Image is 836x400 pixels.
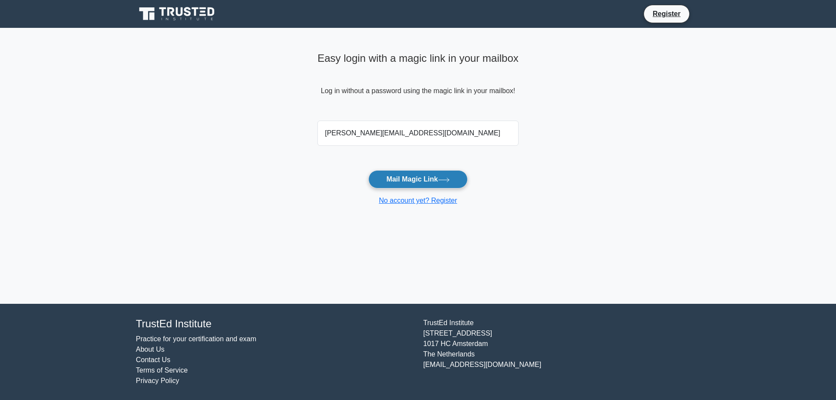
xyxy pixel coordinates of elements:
[317,49,519,117] div: Log in without a password using the magic link in your mailbox!
[317,52,519,65] h4: Easy login with a magic link in your mailbox
[136,318,413,330] h4: TrustEd Institute
[647,8,686,19] a: Register
[136,335,256,343] a: Practice for your certification and exam
[317,121,519,146] input: Email
[136,346,165,353] a: About Us
[418,318,705,386] div: TrustEd Institute [STREET_ADDRESS] 1017 HC Amsterdam The Netherlands [EMAIL_ADDRESS][DOMAIN_NAME]
[368,170,467,188] button: Mail Magic Link
[136,356,170,363] a: Contact Us
[136,366,188,374] a: Terms of Service
[379,197,457,204] a: No account yet? Register
[136,377,179,384] a: Privacy Policy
